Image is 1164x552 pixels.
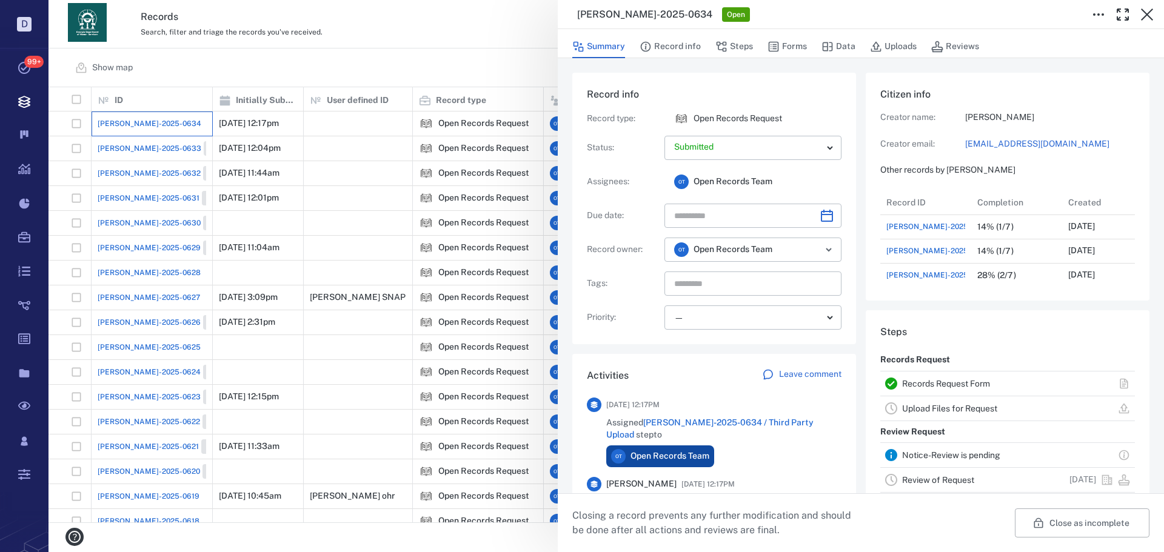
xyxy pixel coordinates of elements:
a: Records Request Form [902,379,990,388]
p: [DATE] [1068,245,1095,257]
button: Open [820,241,837,258]
div: Record infoRecord type:icon Open Records RequestOpen Records RequestStatus:Assignees:OTOpen Recor... [572,73,856,354]
a: Leave comment [762,368,841,383]
p: Other records by [PERSON_NAME] [880,164,1135,176]
p: Tags : [587,278,660,290]
p: [DATE] [1069,474,1096,486]
p: Record owner : [587,244,660,256]
button: Summary [572,35,625,58]
div: — [674,311,822,325]
p: Review Request [880,421,945,443]
p: Priority : [587,311,660,324]
span: Open Records Team [694,244,772,256]
button: Forms [768,35,807,58]
div: Open Records Request [674,111,689,126]
button: Record info [640,35,701,58]
h3: [PERSON_NAME]-2025-0634 [577,7,712,22]
div: O T [674,175,689,189]
img: icon Open Records Request [674,111,689,126]
a: Review of Request [902,475,974,485]
p: Records Request [880,349,950,371]
p: Open Records Request [694,113,782,125]
span: [DATE] 12:17PM [681,477,735,491]
h6: Steps [880,325,1135,339]
p: Record type : [587,113,660,125]
div: Record ID [880,190,971,214]
h6: Record info [587,87,841,102]
button: Uploads [870,35,917,58]
p: Assignees : [587,176,660,188]
a: [PERSON_NAME]-2025-0629 [886,268,1025,282]
a: Upload Files for Request [902,404,997,413]
button: Toggle Fullscreen [1111,2,1135,27]
button: Close as incomplete [1015,508,1149,537]
div: O T [674,242,689,257]
h6: Citizen info [880,87,1135,102]
h6: Activities [587,368,629,383]
div: Record ID [886,185,926,219]
p: Due date : [587,210,660,222]
button: Choose date [815,204,839,228]
a: [PERSON_NAME]-2025-0634 / Third Party Upload [606,417,814,439]
button: Steps [715,35,753,58]
p: Leave comment [779,368,841,381]
a: [PERSON_NAME]-2025-0633 [886,244,1026,258]
span: Assigned step to [606,417,841,441]
p: Creator name: [880,111,965,124]
button: Toggle to Edit Boxes [1086,2,1111,27]
a: [EMAIL_ADDRESS][DOMAIN_NAME] [965,138,1135,150]
span: Open [724,10,748,20]
p: Creator email: [880,138,965,150]
span: 99+ [24,56,44,68]
span: [PERSON_NAME]-2025-0633 [886,245,990,256]
div: Completion [971,190,1062,214]
span: [PERSON_NAME]-2025-0629 [886,270,989,281]
span: [DATE] 12:17PM [606,397,660,412]
span: Help [27,8,52,19]
span: Open Records Team [694,176,772,188]
div: 28% (2/7) [977,271,1016,280]
div: 14% (1/7) [977,222,1014,231]
a: [PERSON_NAME]-2025-0634 [886,221,990,232]
div: Citizen infoCreator name:[PERSON_NAME]Creator email:[EMAIL_ADDRESS][DOMAIN_NAME]Other records by ... [866,73,1149,310]
button: Close [1135,2,1159,27]
div: 14% (1/7) [977,247,1014,256]
p: Submitted [674,141,822,153]
button: Reviews [931,35,979,58]
div: Completion [977,185,1023,219]
div: Created [1068,185,1101,219]
p: Status : [587,142,660,154]
div: Created [1062,190,1153,214]
span: [PERSON_NAME] [606,478,677,490]
p: Closing a record prevents any further modification and should be done after all actions and revie... [572,508,861,537]
p: [PERSON_NAME] [965,111,1135,124]
div: O T [611,449,626,464]
span: Open Records Team [630,450,709,462]
p: [DATE] [1068,269,1095,281]
p: [DATE] [1068,221,1095,233]
p: D [17,17,32,32]
button: Data [821,35,855,58]
a: Notice-Review is pending [902,450,1000,460]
